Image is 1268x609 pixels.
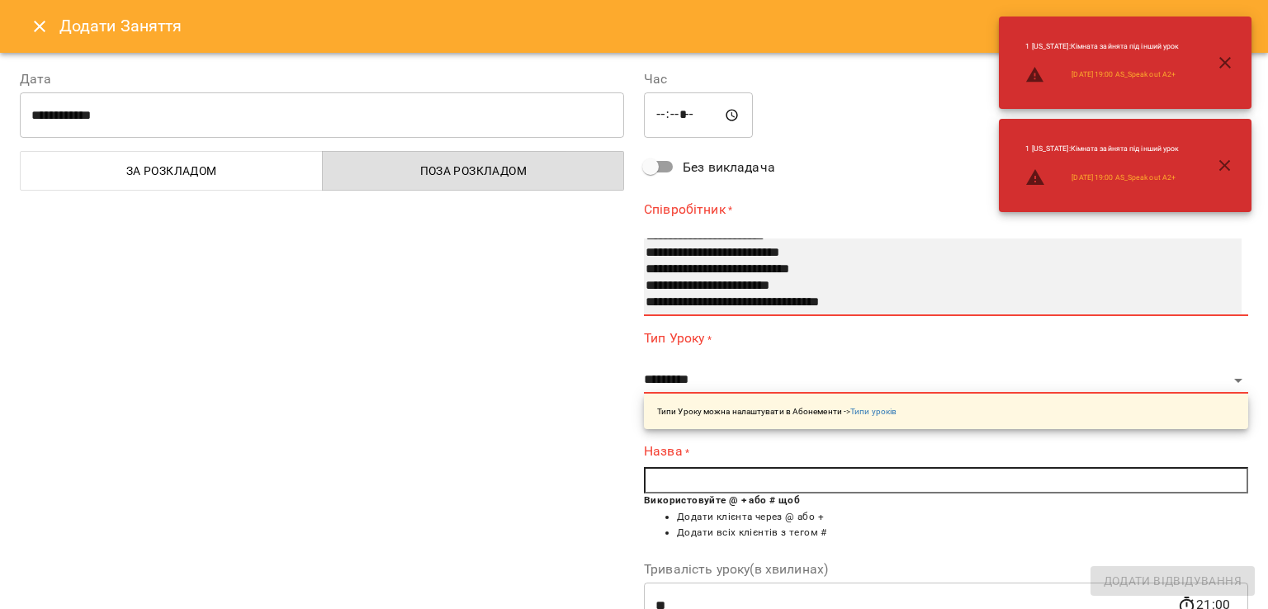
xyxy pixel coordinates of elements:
label: Тип Уроку [644,329,1248,348]
button: Close [20,7,59,46]
span: За розкладом [31,161,313,181]
label: Дата [20,73,624,86]
li: 1 [US_STATE] : Кімната зайнята під інший урок [1012,35,1192,59]
li: Додати всіх клієнтів з тегом # [677,525,1248,541]
label: Час [644,73,1248,86]
span: Без викладача [683,158,775,177]
label: Співробітник [644,200,1248,219]
p: Типи Уроку можна налаштувати в Абонементи -> [657,405,897,418]
label: Тривалість уроку(в хвилинах) [644,563,1248,576]
a: Типи уроків [850,407,897,416]
a: [DATE] 19:00 AS_Speak out A2+ [1072,172,1176,183]
button: Поза розкладом [322,151,625,191]
a: [DATE] 19:00 AS_Speak out A2+ [1072,69,1176,80]
h6: Додати Заняття [59,13,1248,39]
label: Назва [644,442,1248,461]
b: Використовуйте @ + або # щоб [644,494,800,506]
span: Поза розкладом [333,161,615,181]
li: Додати клієнта через @ або + [677,509,1248,526]
li: 1 [US_STATE] : Кімната зайнята під інший урок [1012,137,1192,161]
button: За розкладом [20,151,323,191]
